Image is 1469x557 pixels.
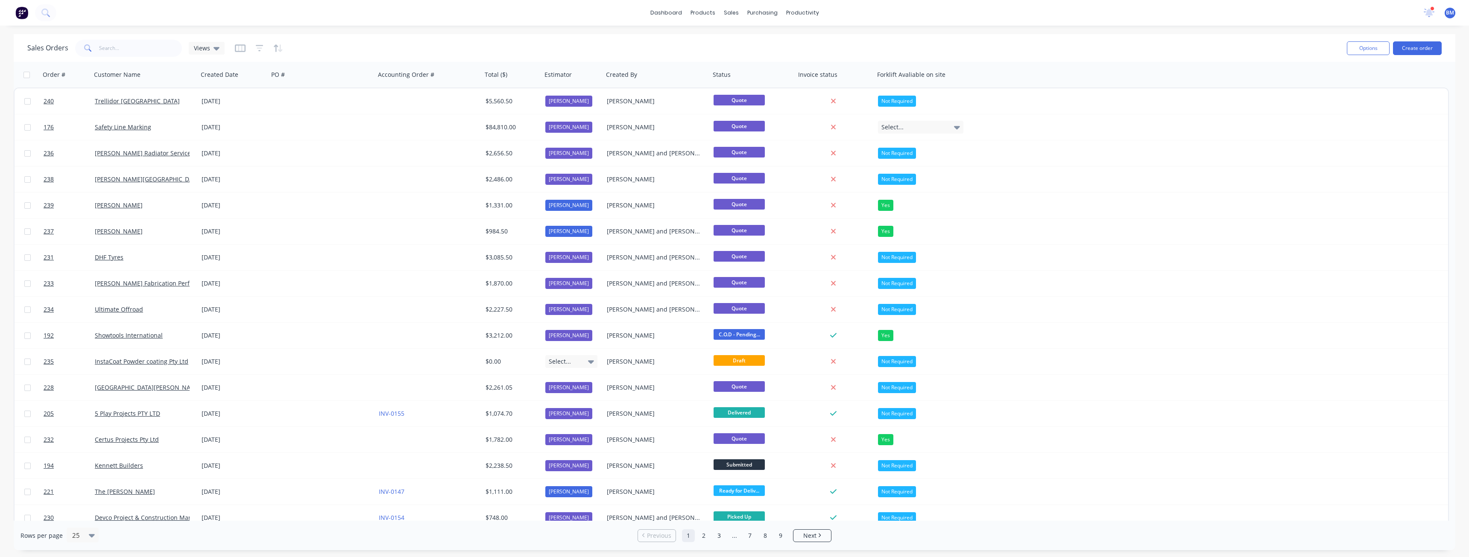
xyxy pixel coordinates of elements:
div: Not Required [878,408,916,419]
div: [DATE] [202,409,265,418]
span: Views [194,44,210,52]
a: dashboard [646,6,686,19]
a: Trellidor [GEOGRAPHIC_DATA] [95,97,180,105]
div: [PERSON_NAME] [545,226,592,237]
span: 239 [44,201,54,210]
div: $1,870.00 [486,279,536,288]
div: [DATE] [202,149,265,157]
a: Showtools International [95,331,163,339]
div: Not Required [878,460,916,471]
a: 239 [44,192,95,218]
a: 192 [44,323,95,348]
span: 176 [44,123,54,131]
a: Previous page [638,531,676,540]
div: [DATE] [202,227,265,236]
div: PO # [271,70,285,79]
span: Submitted [714,459,765,470]
a: 5 Play Projects PTY LTD [95,409,160,417]
a: Next page [793,531,831,540]
div: [DATE] [202,487,265,496]
span: 221 [44,487,54,496]
a: Page 2 [697,529,710,542]
div: $984.50 [486,227,536,236]
span: 233 [44,279,54,288]
div: [PERSON_NAME] [545,460,592,471]
div: Total ($) [485,70,507,79]
a: 240 [44,88,95,114]
div: [DATE] [202,175,265,184]
span: Rows per page [20,531,63,540]
a: 238 [44,166,95,192]
div: Not Required [878,486,916,497]
span: 194 [44,461,54,470]
button: Options [1347,41,1390,55]
a: INV-0147 [379,487,404,496]
div: [PERSON_NAME] [607,201,702,210]
div: Forklift Avaliable on site [877,70,945,79]
input: Search... [99,40,182,57]
a: 234 [44,297,95,322]
span: 240 [44,97,54,105]
span: Quote [714,173,765,184]
div: Order # [43,70,65,79]
span: Quote [714,277,765,288]
div: [PERSON_NAME] [545,512,592,523]
div: [PERSON_NAME] [607,461,702,470]
div: [PERSON_NAME] [545,278,592,289]
a: Ultimate Offroad [95,305,143,313]
div: $84,810.00 [486,123,536,131]
div: Not Required [878,252,916,263]
button: Create order [1393,41,1442,55]
div: Status [713,70,731,79]
a: Page 1 is your current page [682,529,695,542]
div: Yes [878,330,893,341]
a: 235 [44,349,95,374]
div: [PERSON_NAME] [607,331,702,340]
div: Created Date [201,70,238,79]
div: $1,782.00 [486,435,536,444]
div: [DATE] [202,461,265,470]
div: $2,261.05 [486,383,536,392]
a: [GEOGRAPHIC_DATA][PERSON_NAME] [95,383,202,391]
span: Quote [714,199,765,210]
div: [PERSON_NAME] [545,122,592,133]
div: [PERSON_NAME] and [PERSON_NAME] [607,513,702,522]
div: [PERSON_NAME] [545,252,592,263]
a: [PERSON_NAME] [95,201,143,209]
div: [DATE] [202,435,265,444]
a: 237 [44,219,95,244]
div: Not Required [878,148,916,159]
a: Jump forward [728,529,741,542]
span: Quote [714,121,765,131]
span: 228 [44,383,54,392]
span: Picked Up [714,511,765,522]
span: Quote [714,147,765,157]
div: $1,331.00 [486,201,536,210]
a: Safety Line Marking [95,123,151,131]
span: Quote [714,251,765,262]
a: Kennett Builders [95,461,143,470]
span: Quote [714,95,765,105]
div: [PERSON_NAME] and [PERSON_NAME] [607,305,702,314]
a: Page 8 [759,529,772,542]
div: [DATE] [202,201,265,210]
div: [DATE] [202,331,265,340]
div: [PERSON_NAME] [545,96,592,107]
div: Estimator [544,70,572,79]
span: Quote [714,303,765,314]
a: 221 [44,479,95,505]
div: [DATE] [202,383,265,392]
div: [DATE] [202,305,265,314]
span: Previous [647,531,671,540]
div: $1,074.70 [486,409,536,418]
a: [PERSON_NAME] Fabrication Performance [95,279,215,287]
ul: Pagination [634,529,835,542]
span: Select... [549,357,571,366]
a: INV-0154 [379,513,404,522]
a: 231 [44,245,95,270]
span: 231 [44,253,54,262]
a: Page 7 [743,529,756,542]
div: [PERSON_NAME] [545,200,592,211]
div: $1,111.00 [486,487,536,496]
div: Created By [606,70,637,79]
